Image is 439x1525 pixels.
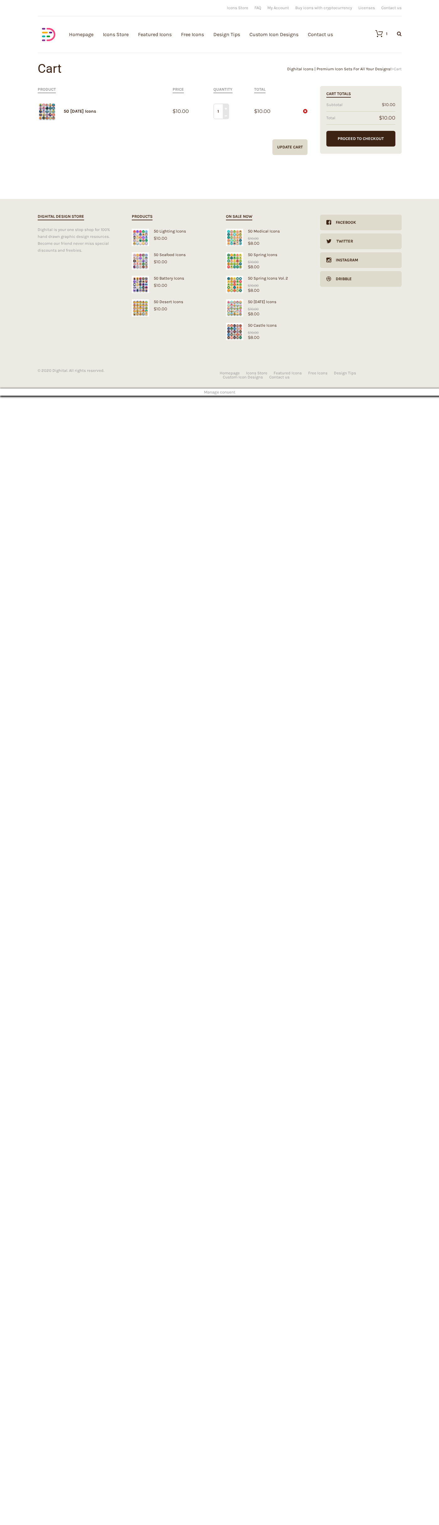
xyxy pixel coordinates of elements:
a: Contact us [269,375,290,379]
span: $ [154,283,156,288]
a: Icons Store [246,371,267,375]
span: $ [379,115,382,121]
a: Castle Icons50 Castle Icons$8.00 [226,323,308,340]
div: 50 Battery Icons [132,276,213,281]
a: Proceed to Checkout [326,131,395,147]
a: My Account [267,6,289,10]
a: 50 Desert Icons$10.00 [132,299,213,311]
bdi: 10.00 [248,236,259,241]
div: 50 Desert Icons [132,299,213,304]
th: Subtotal [326,99,351,112]
bdi: 10.00 [154,236,167,241]
bdi: 8.00 [248,241,260,246]
a: 1 [369,30,388,37]
span: $ [248,260,250,264]
div: 50 Spring Icons Vol. 2 [226,276,308,281]
span: $ [248,311,250,316]
bdi: 10.00 [248,307,259,311]
div: 50 Spring Icons [226,252,308,257]
div: Facebook [331,215,356,230]
span: $ [173,108,176,114]
span: Total [254,87,265,93]
a: FAQ [254,6,261,10]
img: Castle Icons [226,323,243,340]
bdi: 10.00 [154,306,167,311]
bdi: 10.00 [248,283,259,288]
bdi: 10.00 [382,102,395,107]
a: 50 Seafood Icons$10.00 [132,252,213,264]
a: Instagram [320,252,402,268]
bdi: 8.00 [248,311,260,316]
bdi: 10.00 [154,259,167,264]
a: 50 Battery Icons$10.00 [132,276,213,288]
div: 50 Medical Icons [226,229,308,233]
span: Price [173,87,184,93]
h2: Cart Totals [326,90,351,98]
bdi: 10.00 [379,115,395,121]
a: Free Icons [308,371,328,375]
a: Facebook [320,215,402,230]
div: Dribble [331,271,352,287]
div: Instagram [331,252,358,268]
h2: Products [132,213,153,220]
span: $ [248,283,250,288]
input: Qty [213,104,228,119]
a: Easter Icons50 [DATE] Icons$8.00 [226,299,308,316]
a: Custom Icon Designs [223,375,263,379]
div: Twitter [332,233,353,249]
a: Design Tips [334,371,356,375]
img: Halloween Icons [38,102,56,121]
a: Spring Icons50 Spring Icons$8.00 [226,252,308,269]
span: Cart [394,67,402,71]
a: Licenses [358,6,375,10]
span: $ [248,335,250,340]
a: Twitter [320,233,402,249]
bdi: 8.00 [248,335,260,340]
bdi: 8.00 [248,264,260,269]
h2: Dighital Design Store [38,213,84,220]
div: > [220,67,402,71]
h2: On sale now [226,213,252,220]
a: Medical Icons50 Medical Icons$8.00 [226,229,308,246]
span: $ [248,288,250,293]
span: $ [382,102,384,107]
span: $ [154,259,156,264]
a: Buy icons with cryptocurrency [295,6,352,10]
a: Dribble [320,271,402,287]
input: Update Cart [272,139,308,155]
div: 50 Lighting Icons [132,229,213,233]
div: 50 [DATE] Icons [226,299,308,304]
bdi: 10.00 [254,108,270,114]
bdi: 10.00 [154,283,167,288]
th: Total [326,112,351,125]
div: 1 [386,32,388,36]
span: $ [248,307,250,311]
bdi: 10.00 [173,108,189,114]
span: $ [248,236,250,241]
bdi: 8.00 [248,288,260,293]
span: $ [154,306,156,311]
span: $ [154,236,156,241]
div: 50 Seafood Icons [132,252,213,257]
span: Manage consent [204,390,235,394]
img: Spring Icons [226,252,243,270]
h1: Cart [38,62,220,75]
a: 50 [DATE] Icons [64,109,96,114]
bdi: 10.00 [248,260,259,264]
div: Dighital is your one stop shop for 100% hand drawn graphic design resources. Become our friend ne... [38,226,119,254]
img: Medical Icons [226,229,243,246]
span: $ [248,330,250,335]
img: Spring Icons [226,276,243,293]
div: 50 Castle Icons [226,323,308,328]
a: Homepage [220,371,240,375]
bdi: 10.00 [248,330,259,335]
img: Easter Icons [226,299,243,317]
a: Icons Store [227,6,248,10]
span: $ [248,264,250,269]
span: Product [38,87,56,93]
span: $ [254,108,257,114]
a: Dighital Icons | Premium Icon Sets For All Your Designs! [287,67,392,71]
a: Spring Icons50 Spring Icons Vol. 2$8.00 [226,276,308,293]
a: 50 Lighting Icons$10.00 [132,229,213,241]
